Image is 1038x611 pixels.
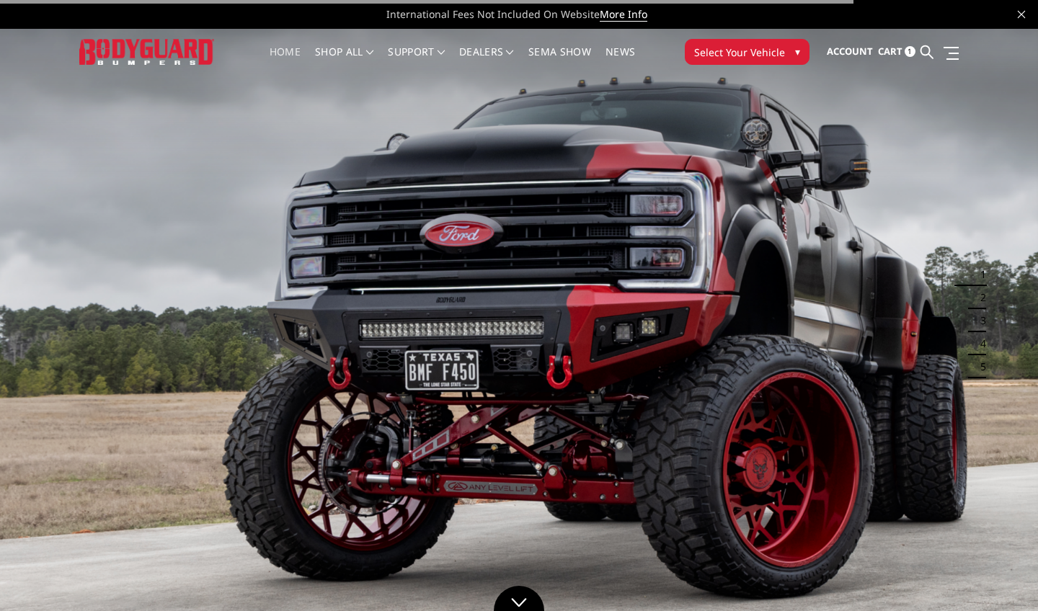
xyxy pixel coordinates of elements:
button: 1 of 5 [972,263,986,286]
span: Cart [878,45,902,58]
img: BODYGUARD BUMPERS [79,39,214,66]
a: Home [270,47,301,75]
button: 5 of 5 [972,355,986,378]
a: Cart 1 [878,32,915,71]
button: 3 of 5 [972,309,986,332]
a: More Info [600,7,647,22]
span: ▾ [795,44,800,59]
span: Account [827,45,873,58]
span: Select Your Vehicle [694,45,785,60]
a: Dealers [459,47,514,75]
button: Select Your Vehicle [685,39,809,65]
a: Click to Down [494,586,544,611]
a: shop all [315,47,373,75]
a: Support [388,47,445,75]
a: News [605,47,635,75]
a: SEMA Show [528,47,591,75]
button: 2 of 5 [972,286,986,309]
a: Account [827,32,873,71]
span: 1 [905,46,915,57]
button: 4 of 5 [972,332,986,355]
